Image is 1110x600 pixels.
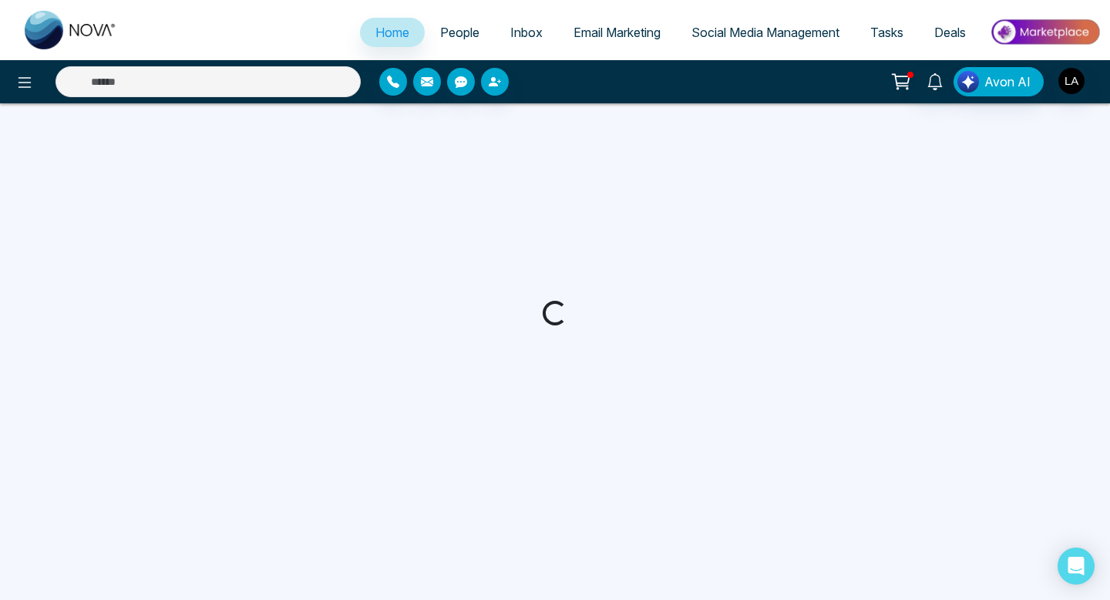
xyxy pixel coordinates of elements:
span: Avon AI [984,72,1031,91]
img: Market-place.gif [989,15,1101,49]
a: Social Media Management [676,18,855,47]
button: Avon AI [954,67,1044,96]
div: Open Intercom Messenger [1058,548,1095,585]
span: Tasks [870,25,903,40]
a: Home [360,18,425,47]
a: Tasks [855,18,919,47]
span: People [440,25,479,40]
span: Home [375,25,409,40]
span: Inbox [510,25,543,40]
a: Deals [919,18,981,47]
span: Email Marketing [573,25,661,40]
a: People [425,18,495,47]
img: Lead Flow [957,71,979,93]
img: Nova CRM Logo [25,11,117,49]
span: Deals [934,25,966,40]
img: User Avatar [1058,68,1085,94]
a: Inbox [495,18,558,47]
a: Email Marketing [558,18,676,47]
span: Social Media Management [691,25,839,40]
